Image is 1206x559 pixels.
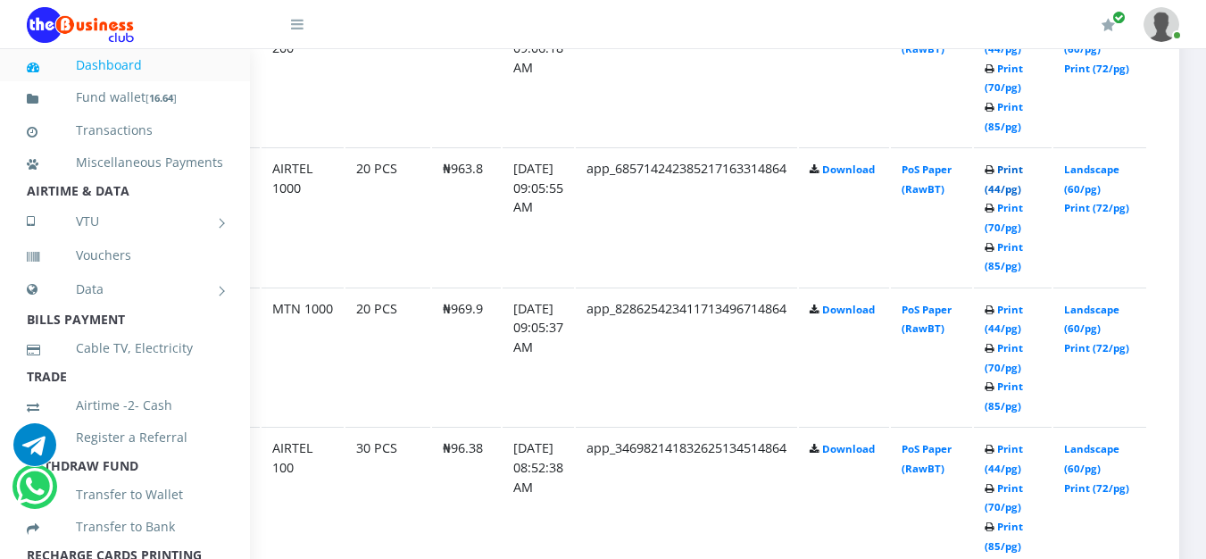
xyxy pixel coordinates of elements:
td: ₦969.9 [432,288,501,426]
a: Download [822,442,875,455]
img: Logo [27,7,134,43]
a: Print (85/pg) [985,240,1023,273]
td: 50 PCS [345,7,430,146]
td: MTN 1000 [262,288,344,426]
a: Chat for support [16,479,53,508]
a: Data [27,267,223,312]
td: app_168453916581271443314864 [576,7,797,146]
a: Register a Referral [27,417,223,458]
a: Print (72/pg) [1064,341,1129,355]
a: PoS Paper (RawBT) [902,163,952,196]
a: Transactions [27,110,223,151]
a: Download [822,303,875,316]
td: AIRTEL 1000 [262,147,344,286]
a: Print (85/pg) [985,380,1023,413]
a: Cable TV, Electricity [27,328,223,369]
td: [DATE] 09:06:18 AM [503,7,574,146]
a: Fund wallet[16.64] [27,77,223,119]
small: [ ] [146,91,177,104]
td: 20 PCS [345,147,430,286]
td: [DATE] 09:05:37 AM [503,288,574,426]
img: User [1144,7,1179,42]
a: Print (44/pg) [985,442,1023,475]
a: Print (44/pg) [985,303,1023,336]
a: Print (72/pg) [1064,481,1129,495]
a: VTU [27,199,223,244]
td: 20 PCS [345,288,430,426]
td: ₦963.8 [432,147,501,286]
a: Landscape (60/pg) [1064,163,1119,196]
b: 16.64 [149,91,173,104]
a: Transfer to Bank [27,506,223,547]
a: Airtime -2- Cash [27,385,223,426]
a: Download [822,163,875,176]
a: Print (70/pg) [985,481,1023,514]
td: app_685714242385217163314864 [576,147,797,286]
a: Transfer to Wallet [27,474,223,515]
a: Vouchers [27,235,223,276]
a: Miscellaneous Payments [27,142,223,183]
a: Print (70/pg) [985,341,1023,374]
td: AIRTEL 200 [262,7,344,146]
a: PoS Paper (RawBT) [902,442,952,475]
td: app_828625423411713496714864 [576,288,797,426]
a: Dashboard [27,45,223,86]
a: Landscape (60/pg) [1064,303,1119,336]
a: Print (85/pg) [985,520,1023,553]
a: Print (72/pg) [1064,62,1129,75]
a: Chat for support [13,437,56,466]
a: Landscape (60/pg) [1064,442,1119,475]
i: Renew/Upgrade Subscription [1102,18,1115,32]
a: Print (72/pg) [1064,201,1129,214]
a: Print (85/pg) [985,100,1023,133]
td: [DATE] 09:05:55 AM [503,147,574,286]
span: Renew/Upgrade Subscription [1112,11,1126,24]
a: Print (44/pg) [985,163,1023,196]
td: ₦192.76 [432,7,501,146]
a: Print (70/pg) [985,62,1023,95]
a: PoS Paper (RawBT) [902,303,952,336]
a: Print (70/pg) [985,201,1023,234]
